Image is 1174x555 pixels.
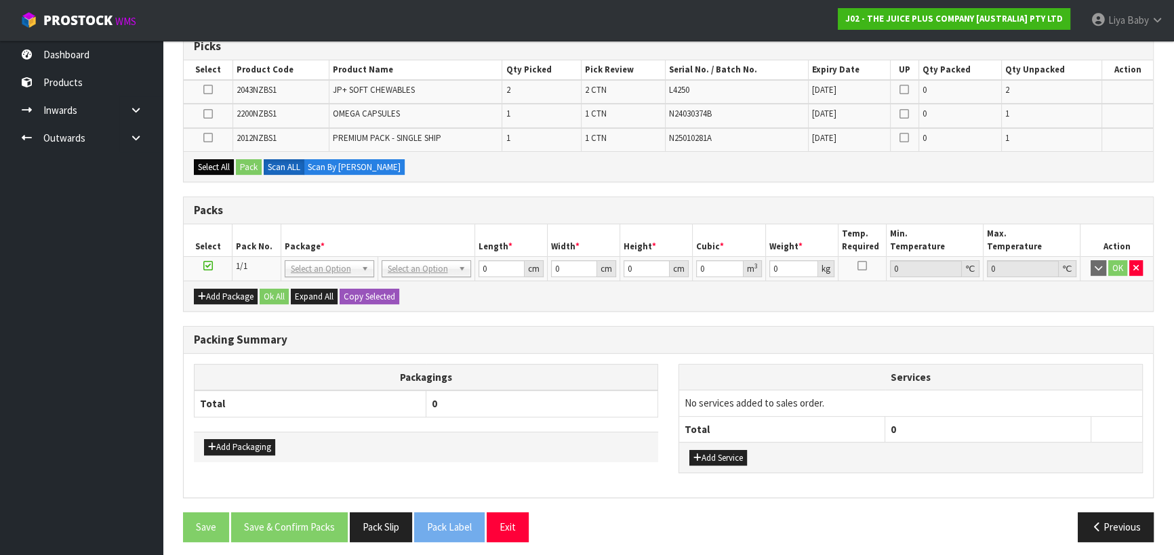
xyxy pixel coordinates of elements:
span: 0 [432,397,437,410]
span: 1 [1005,132,1009,144]
span: PREMIUM PACK - SINGLE SHIP [333,132,441,144]
th: Package [281,224,474,256]
th: Expiry Date [808,60,890,80]
th: Length [474,224,547,256]
span: 0 [923,132,927,144]
button: Copy Selected [340,289,399,305]
td: No services added to sales order. [679,390,1142,416]
th: Width [547,224,620,256]
th: Packagings [195,364,658,390]
span: Expand All [295,291,333,302]
span: [DATE] [812,132,836,144]
th: Serial No. / Batch No. [666,60,809,80]
span: 1 CTN [585,132,607,144]
button: Exit [487,512,529,541]
span: 2012NZBS1 [237,132,277,144]
span: 2 [1005,84,1009,96]
span: L4250 [669,84,689,96]
button: Save [183,512,229,541]
div: m [744,260,762,277]
span: JP+ SOFT CHEWABLES [333,84,415,96]
span: 2043NZBS1 [237,84,277,96]
div: ℃ [1059,260,1076,277]
th: Total [195,390,426,417]
button: Add Package [194,289,258,305]
span: Liya [1108,14,1125,26]
div: kg [818,260,834,277]
th: Total [679,416,885,442]
span: 1 CTN [585,108,607,119]
th: Select [184,60,232,80]
th: Pack No. [232,224,281,256]
span: 2 CTN [585,84,607,96]
th: Qty Unpacked [1002,60,1102,80]
span: 1/1 [236,260,247,272]
th: Weight [765,224,838,256]
span: N24030374B [669,108,712,119]
a: J02 - THE JUICE PLUS COMPANY [AUSTRALIA] PTY LTD [838,8,1070,30]
button: Expand All [291,289,338,305]
button: OK [1108,260,1127,276]
th: Pick Review [581,60,665,80]
label: Scan By [PERSON_NAME] [304,159,405,176]
th: Product Code [232,60,329,80]
button: Select All [194,159,234,176]
small: WMS [115,15,136,28]
span: [DATE] [812,108,836,119]
span: Select an Option [388,261,453,277]
div: cm [670,260,689,277]
h3: Packing Summary [194,333,1143,346]
th: Min. Temperature [887,224,984,256]
sup: 3 [754,262,758,270]
span: Baby [1127,14,1149,26]
div: cm [597,260,616,277]
th: UP [890,60,918,80]
span: 2 [506,84,510,96]
span: 1 [506,108,510,119]
th: Qty Picked [502,60,582,80]
th: Qty Packed [918,60,1002,80]
button: Add Packaging [204,439,275,455]
button: Pack [236,159,262,176]
span: Select an Option [291,261,356,277]
th: Temp. Required [838,224,887,256]
button: Save & Confirm Packs [231,512,348,541]
span: [DATE] [812,84,836,96]
button: Pack Slip [350,512,412,541]
th: Select [184,224,232,256]
th: Height [620,224,693,256]
span: 0 [923,108,927,119]
span: 1 [1005,108,1009,119]
button: Pack Label [414,512,485,541]
label: Scan ALL [264,159,304,176]
div: ℃ [962,260,979,277]
strong: J02 - THE JUICE PLUS COMPANY [AUSTRALIA] PTY LTD [845,13,1063,24]
th: Action [1101,60,1153,80]
span: 0 [923,84,927,96]
h3: Packs [194,204,1143,217]
img: cube-alt.png [20,12,37,28]
h3: Picks [194,40,1143,53]
th: Action [1080,224,1153,256]
span: 0 [891,423,896,436]
th: Cubic [693,224,765,256]
span: 1 [506,132,510,144]
button: Previous [1078,512,1154,541]
span: ProStock [43,12,113,29]
th: Product Name [329,60,502,80]
th: Services [679,365,1142,390]
th: Max. Temperature [984,224,1080,256]
span: 2200NZBS1 [237,108,277,119]
button: Add Service [689,450,747,466]
span: N25010281A [669,132,712,144]
div: cm [525,260,544,277]
button: Ok All [260,289,289,305]
span: OMEGA CAPSULES [333,108,400,119]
